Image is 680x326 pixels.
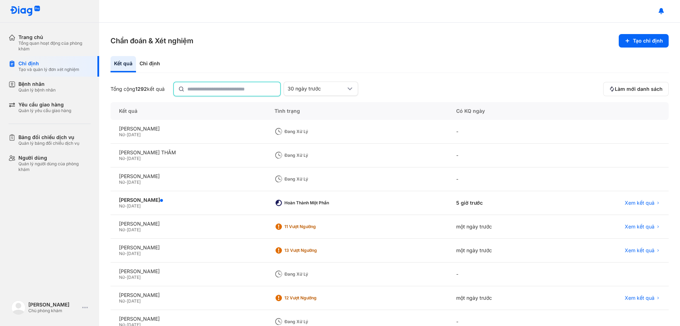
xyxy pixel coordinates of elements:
div: Trang chủ [18,34,91,40]
div: một ngày trước [448,286,559,310]
div: Chỉ định [136,56,164,72]
div: Tạo và quản lý đơn xét nghiệm [18,67,79,72]
div: Quản lý bảng đối chiếu dịch vụ [18,140,79,146]
div: Kết quả [110,102,266,120]
div: Tổng cộng kết quả [110,86,165,92]
div: một ngày trước [448,215,559,239]
span: Xem kết quả [625,223,654,230]
div: [PERSON_NAME] [119,126,257,132]
div: Tình trạng [266,102,448,120]
span: - [125,275,127,280]
div: Đang xử lý [284,129,341,134]
span: [DATE] [127,298,141,304]
div: một ngày trước [448,239,559,263]
div: Quản lý bệnh nhân [18,87,56,93]
span: Nữ [119,203,125,209]
div: [PERSON_NAME] [119,292,257,298]
span: - [125,179,127,185]
span: Nữ [119,251,125,256]
div: Chủ phòng khám [28,308,79,314]
span: 1292 [135,86,147,92]
button: Tạo chỉ định [619,34,669,48]
span: Làm mới danh sách [615,86,663,92]
span: - [125,132,127,137]
span: Nữ [119,156,125,161]
div: Bệnh nhân [18,81,56,87]
img: logo [11,300,25,315]
div: Quản lý yêu cầu giao hàng [18,108,71,114]
div: 12 Vượt ngưỡng [284,295,341,301]
div: [PERSON_NAME] [119,268,257,275]
span: [DATE] [127,132,141,137]
span: - [125,227,127,232]
h3: Chẩn đoán & Xét nghiệm [110,36,193,46]
span: [DATE] [127,227,141,232]
span: Nữ [119,179,125,185]
span: Xem kết quả [625,200,654,206]
div: Có KQ ngày [448,102,559,120]
div: [PERSON_NAME] [119,173,257,179]
div: Đang xử lý [284,319,341,325]
div: Bảng đối chiếu dịch vụ [18,134,79,140]
div: Kết quả [110,56,136,72]
span: Nữ [119,298,125,304]
button: Làm mới danh sách [603,82,669,96]
span: Nữ [119,275,125,280]
div: Chỉ định [18,60,79,67]
div: 30 ngày trước [288,85,346,92]
span: - [125,156,127,161]
span: [DATE] [127,156,141,161]
div: - [448,120,559,144]
span: Nữ [119,227,125,232]
span: Xem kết quả [625,295,654,301]
div: - [448,263,559,286]
div: Người dùng [18,155,91,161]
div: Quản lý người dùng của phòng khám [18,161,91,172]
div: Tổng quan hoạt động của phòng khám [18,40,91,52]
span: - [125,298,127,304]
span: [DATE] [127,275,141,280]
span: Nữ [119,132,125,137]
div: Yêu cầu giao hàng [18,101,71,108]
div: [PERSON_NAME] [119,316,257,322]
div: - [448,167,559,191]
span: [DATE] [127,179,141,185]
div: Hoàn thành một phần [284,200,341,206]
div: [PERSON_NAME] [119,197,257,203]
div: Đang xử lý [284,153,341,158]
span: [DATE] [127,203,141,209]
div: - [448,144,559,167]
span: [DATE] [127,251,141,256]
div: [PERSON_NAME] [28,302,79,308]
div: Đang xử lý [284,271,341,277]
div: [PERSON_NAME] [119,221,257,227]
span: - [125,203,127,209]
div: 13 Vượt ngưỡng [284,248,341,253]
div: Đang xử lý [284,176,341,182]
span: - [125,251,127,256]
div: [PERSON_NAME] [119,244,257,251]
div: 11 Vượt ngưỡng [284,224,341,230]
div: [PERSON_NAME] THẮM [119,149,257,156]
span: Xem kết quả [625,247,654,254]
img: logo [10,6,40,17]
div: 5 giờ trước [448,191,559,215]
